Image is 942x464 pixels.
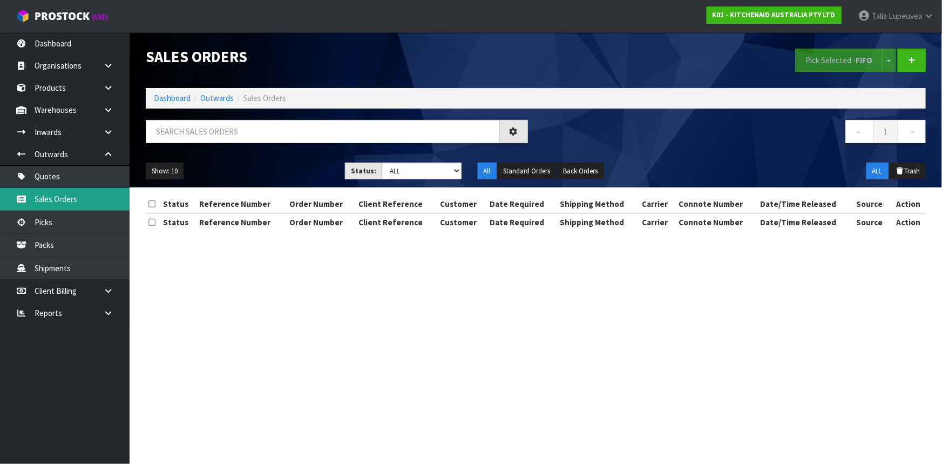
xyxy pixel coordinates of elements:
[16,9,30,23] img: cube-alt.png
[487,196,557,213] th: Date Required
[845,120,874,143] a: ←
[558,163,604,180] button: Back Orders
[891,196,926,213] th: Action
[243,93,286,103] span: Sales Orders
[758,196,853,213] th: Date/Time Released
[154,93,191,103] a: Dashboard
[856,55,872,65] strong: FIFO
[795,49,883,72] button: Pick Selected -FIFO
[891,213,926,231] th: Action
[146,49,528,65] h1: Sales Orders
[897,120,926,143] a: →
[160,196,196,213] th: Status
[200,93,234,103] a: Outwards
[35,9,90,23] span: ProStock
[146,120,500,143] input: Search sales orders
[196,196,287,213] th: Reference Number
[639,213,676,231] th: Carrier
[707,6,842,24] a: K01 - KITCHENAID AUSTRALIA PTY LTD
[356,213,438,231] th: Client Reference
[287,213,356,231] th: Order Number
[557,213,639,231] th: Shipping Method
[872,11,887,21] span: Talia
[713,10,836,19] strong: K01 - KITCHENAID AUSTRALIA PTY LTD
[873,120,898,143] a: 1
[160,213,196,231] th: Status
[890,163,926,180] button: Trash
[92,12,109,22] small: WMS
[498,163,557,180] button: Standard Orders
[853,213,891,231] th: Source
[853,196,891,213] th: Source
[557,196,639,213] th: Shipping Method
[866,163,889,180] button: ALL
[758,213,853,231] th: Date/Time Released
[146,163,184,180] button: Show: 10
[356,196,438,213] th: Client Reference
[889,11,922,21] span: Lupeuvea
[676,213,758,231] th: Connote Number
[487,213,557,231] th: Date Required
[196,213,287,231] th: Reference Number
[676,196,758,213] th: Connote Number
[639,196,676,213] th: Carrier
[351,166,376,176] strong: Status:
[437,196,487,213] th: Customer
[287,196,356,213] th: Order Number
[478,163,497,180] button: All
[544,120,926,146] nav: Page navigation
[437,213,487,231] th: Customer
